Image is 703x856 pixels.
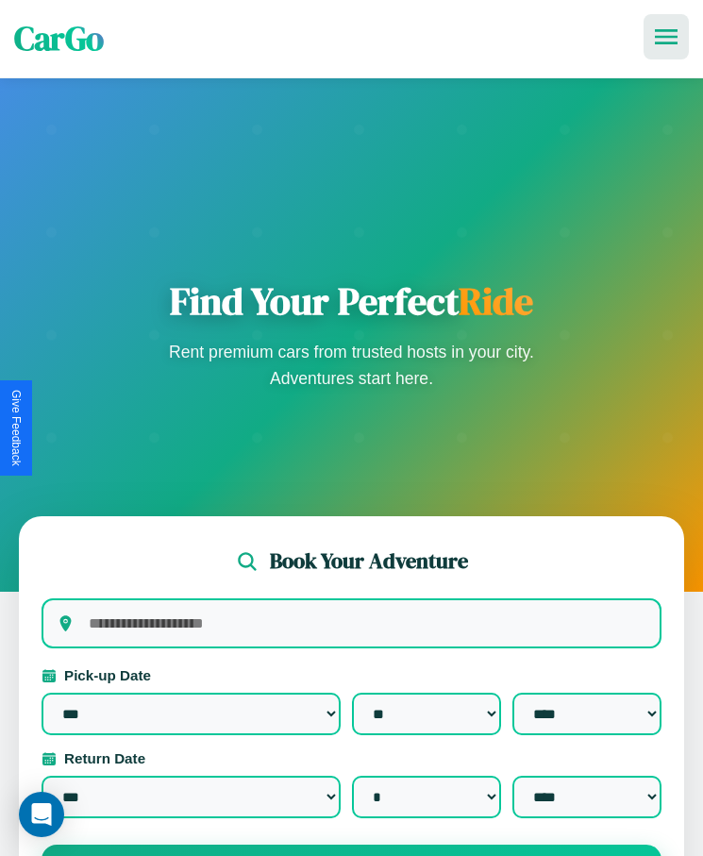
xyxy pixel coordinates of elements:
h1: Find Your Perfect [163,278,541,324]
h2: Book Your Adventure [270,546,468,576]
div: Open Intercom Messenger [19,792,64,837]
span: CarGo [14,16,104,61]
span: Ride [459,276,533,327]
p: Rent premium cars from trusted hosts in your city. Adventures start here. [163,339,541,392]
label: Return Date [42,750,661,766]
label: Pick-up Date [42,667,661,683]
div: Give Feedback [9,390,23,466]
